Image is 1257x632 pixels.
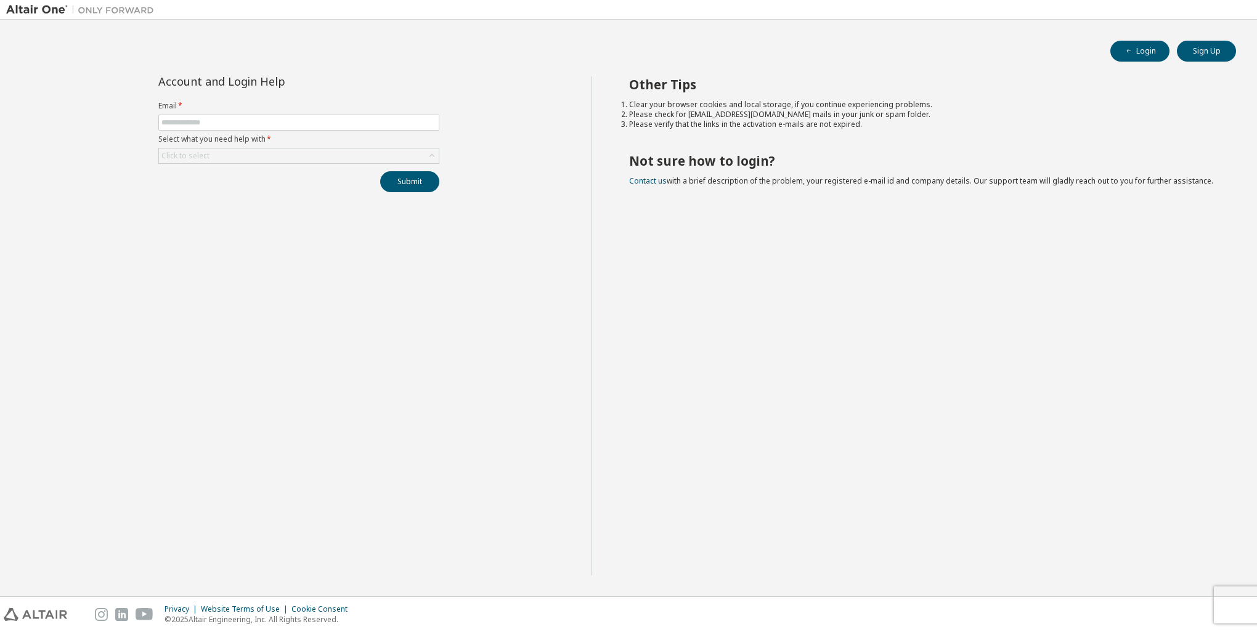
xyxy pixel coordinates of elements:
[159,148,439,163] div: Click to select
[629,153,1214,169] h2: Not sure how to login?
[291,604,355,614] div: Cookie Consent
[629,120,1214,129] li: Please verify that the links in the activation e-mails are not expired.
[629,110,1214,120] li: Please check for [EMAIL_ADDRESS][DOMAIN_NAME] mails in your junk or spam folder.
[165,614,355,625] p: © 2025 Altair Engineering, Inc. All Rights Reserved.
[158,76,383,86] div: Account and Login Help
[165,604,201,614] div: Privacy
[136,608,153,621] img: youtube.svg
[1177,41,1236,62] button: Sign Up
[95,608,108,621] img: instagram.svg
[380,171,439,192] button: Submit
[629,76,1214,92] h2: Other Tips
[161,151,209,161] div: Click to select
[629,176,1213,186] span: with a brief description of the problem, your registered e-mail id and company details. Our suppo...
[158,101,439,111] label: Email
[629,176,667,186] a: Contact us
[1110,41,1170,62] button: Login
[629,100,1214,110] li: Clear your browser cookies and local storage, if you continue experiencing problems.
[158,134,439,144] label: Select what you need help with
[201,604,291,614] div: Website Terms of Use
[4,608,67,621] img: altair_logo.svg
[115,608,128,621] img: linkedin.svg
[6,4,160,16] img: Altair One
